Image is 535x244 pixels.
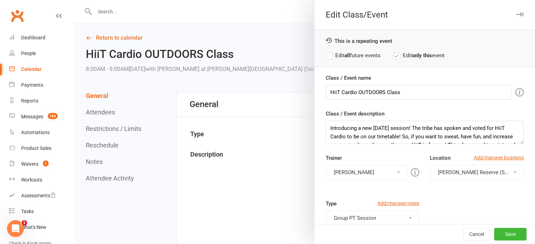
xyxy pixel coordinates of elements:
[9,46,74,61] a: People
[326,74,371,82] label: Class / Event name
[21,51,36,56] div: People
[314,10,535,20] div: Edit Class/Event
[21,66,42,72] div: Calendar
[48,113,58,119] span: 184
[326,110,384,118] label: Class / Event description
[474,154,524,161] a: Add/manage locations
[21,193,56,198] div: Assessments
[21,161,38,167] div: Waivers
[21,98,38,104] div: Reports
[9,156,74,172] a: Waivers 1
[9,172,74,188] a: Workouts
[7,220,24,237] iframe: Intercom live chat
[9,93,74,109] a: Reports
[326,165,408,180] button: [PERSON_NAME]
[21,209,34,214] div: Tasks
[21,220,27,226] span: 1
[9,188,74,204] a: Assessments
[326,211,420,225] button: Group PT Session
[9,30,74,46] a: Dashboard
[430,165,524,180] button: [PERSON_NAME] Reserve (Seacliff)
[9,125,74,140] a: Automations
[21,224,46,230] div: What's New
[377,199,419,207] a: Add/manage types
[21,177,42,183] div: Workouts
[21,35,45,40] div: Dashboard
[326,199,337,208] label: Type
[438,169,521,176] span: [PERSON_NAME] Reserve (Seacliff)
[326,85,512,100] input: Enter event name
[430,154,451,162] label: Location
[21,130,50,135] div: Automations
[393,51,445,60] label: Edit event
[326,37,524,44] div: This is a repeating event
[8,7,26,25] a: Clubworx
[9,219,74,235] a: What's New
[9,77,74,93] a: Payments
[21,145,51,151] div: Product Sales
[412,52,432,59] strong: only this
[9,140,74,156] a: Product Sales
[21,82,43,88] div: Payments
[21,114,43,119] div: Messages
[326,51,381,60] label: Edit future events
[344,52,350,59] strong: all
[43,160,49,166] span: 1
[463,228,490,240] button: Cancel
[326,154,342,162] label: Trainer
[494,228,527,240] button: Save
[9,61,74,77] a: Calendar
[9,109,74,125] a: Messages 184
[9,204,74,219] a: Tasks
